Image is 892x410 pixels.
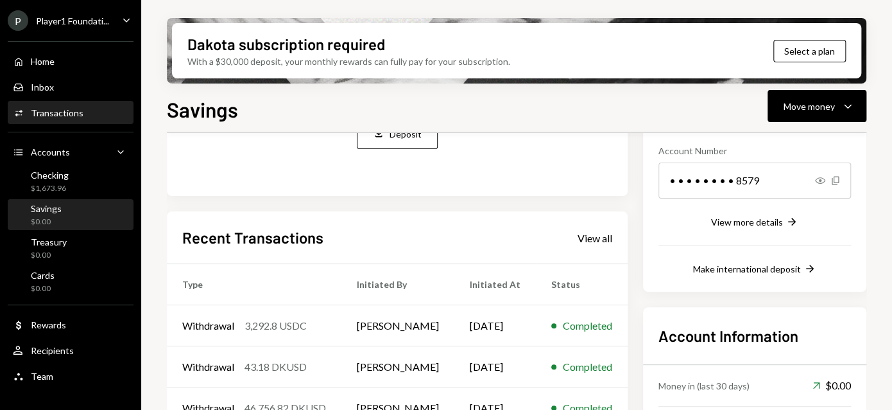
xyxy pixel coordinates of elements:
[658,163,851,199] div: • • • • • • • • 8579
[711,217,783,227] div: View more details
[454,346,536,388] td: [DATE]
[454,305,536,346] td: [DATE]
[31,82,54,93] div: Inbox
[31,345,74,356] div: Recipients
[341,346,454,388] td: [PERSON_NAME]
[8,166,133,197] a: Checking$1,673.96
[36,15,109,26] div: Player1 Foundati...
[31,319,66,330] div: Rewards
[784,100,835,113] div: Move money
[8,10,28,31] div: P
[693,262,816,276] button: Make international deposit
[31,217,62,227] div: $0.00
[244,359,307,375] div: 43.18 DKUSD
[711,215,798,229] button: View more details
[8,101,133,124] a: Transactions
[8,364,133,388] a: Team
[167,96,238,122] h1: Savings
[31,250,67,261] div: $0.00
[8,140,133,163] a: Accounts
[187,33,385,55] div: Dakota subscription required
[182,227,323,248] h2: Recent Transactions
[812,378,851,393] div: $0.00
[8,233,133,263] a: Treasury$0.00
[8,75,133,98] a: Inbox
[693,263,801,274] div: Make international deposit
[31,371,53,382] div: Team
[658,379,750,393] div: Money in (last 30 days)
[658,144,851,157] div: Account Number
[341,264,454,305] th: Initiated By
[563,318,612,334] div: Completed
[187,55,510,68] div: With a $30,000 deposit, your monthly rewards can fully pay for your subscription.
[8,313,133,336] a: Rewards
[341,305,454,346] td: [PERSON_NAME]
[390,127,422,141] div: Deposit
[8,199,133,230] a: Savings$0.00
[182,318,234,334] div: Withdrawal
[773,40,846,62] button: Select a plan
[182,359,234,375] div: Withdrawal
[8,266,133,297] a: Cards$0.00
[563,359,612,375] div: Completed
[31,283,55,294] div: $0.00
[768,90,866,122] button: Move money
[8,339,133,362] a: Recipients
[31,236,67,247] div: Treasury
[31,147,70,157] div: Accounts
[244,318,307,334] div: 3,292.8 USDC
[31,203,62,214] div: Savings
[357,119,438,149] button: Deposit
[536,264,628,305] th: Status
[31,170,69,181] div: Checking
[578,231,612,245] a: View all
[8,49,133,73] a: Home
[31,56,55,67] div: Home
[31,183,69,194] div: $1,673.96
[167,264,341,305] th: Type
[578,232,612,245] div: View all
[31,270,55,281] div: Cards
[454,264,536,305] th: Initiated At
[658,325,851,346] h2: Account Information
[31,107,83,118] div: Transactions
